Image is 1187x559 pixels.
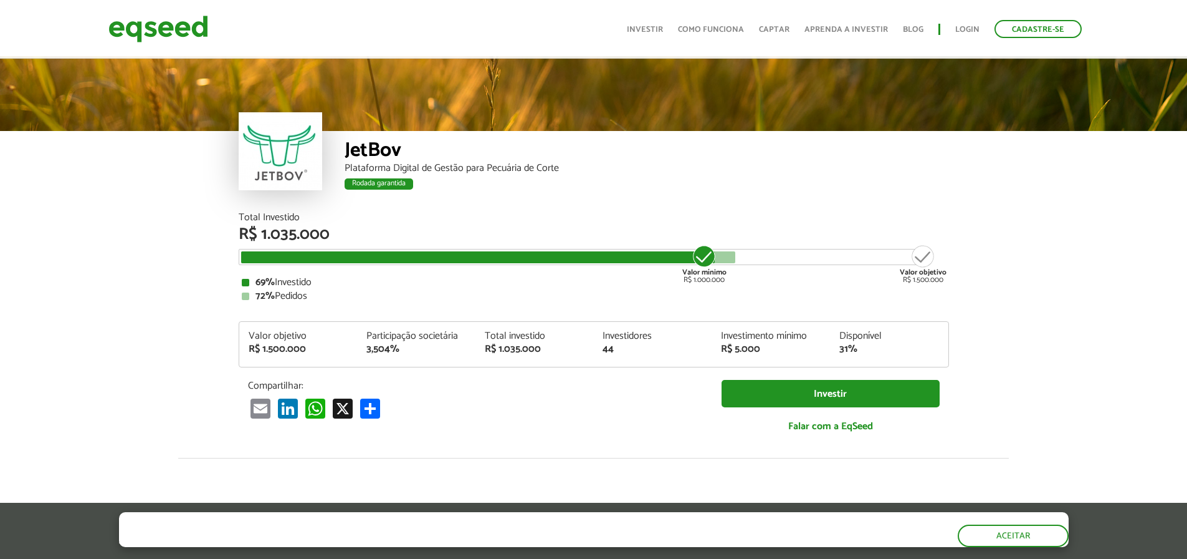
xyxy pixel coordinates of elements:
a: Compartilhar [358,398,383,419]
div: Valor objetivo [249,331,348,341]
a: Cadastre-se [994,20,1082,38]
strong: Valor objetivo [900,266,946,278]
div: JetBov [345,140,949,163]
a: Falar com a EqSeed [722,414,940,439]
div: Total investido [485,331,584,341]
div: Plataforma Digital de Gestão para Pecuária de Corte [345,163,949,173]
a: Como funciona [678,26,744,34]
div: R$ 1.500.000 [249,344,348,354]
div: 44 [603,344,702,354]
strong: Valor mínimo [682,266,727,278]
a: política de privacidade e de cookies [284,536,427,547]
a: WhatsApp [303,398,328,419]
img: EqSeed [108,12,208,46]
div: Investidores [603,331,702,341]
a: LinkedIn [275,398,300,419]
div: Participação societária [366,331,466,341]
p: Ao clicar em "aceitar", você aceita nossa . [119,535,570,547]
button: Aceitar [958,525,1069,547]
a: Investir [627,26,663,34]
a: Blog [903,26,923,34]
div: R$ 1.035.000 [239,226,949,243]
div: Pedidos [242,291,946,301]
div: Total Investido [239,213,949,223]
a: Email [248,398,273,419]
strong: 69% [255,274,275,291]
div: Rodada garantida [345,178,413,190]
div: R$ 5.000 [721,344,821,354]
a: Login [955,26,980,34]
div: R$ 1.035.000 [485,344,584,354]
p: Compartilhar: [248,380,703,392]
strong: 72% [255,288,275,304]
div: R$ 1.500.000 [900,244,946,284]
div: Investido [242,278,946,288]
div: 31% [839,344,939,354]
div: Investimento mínimo [721,331,821,341]
div: 3,504% [366,344,466,354]
a: X [330,398,355,419]
a: Investir [722,380,940,408]
a: Captar [759,26,789,34]
a: Aprenda a investir [804,26,888,34]
div: R$ 1.000.000 [681,244,728,284]
h5: O site da EqSeed utiliza cookies para melhorar sua navegação. [119,512,570,532]
div: Disponível [839,331,939,341]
